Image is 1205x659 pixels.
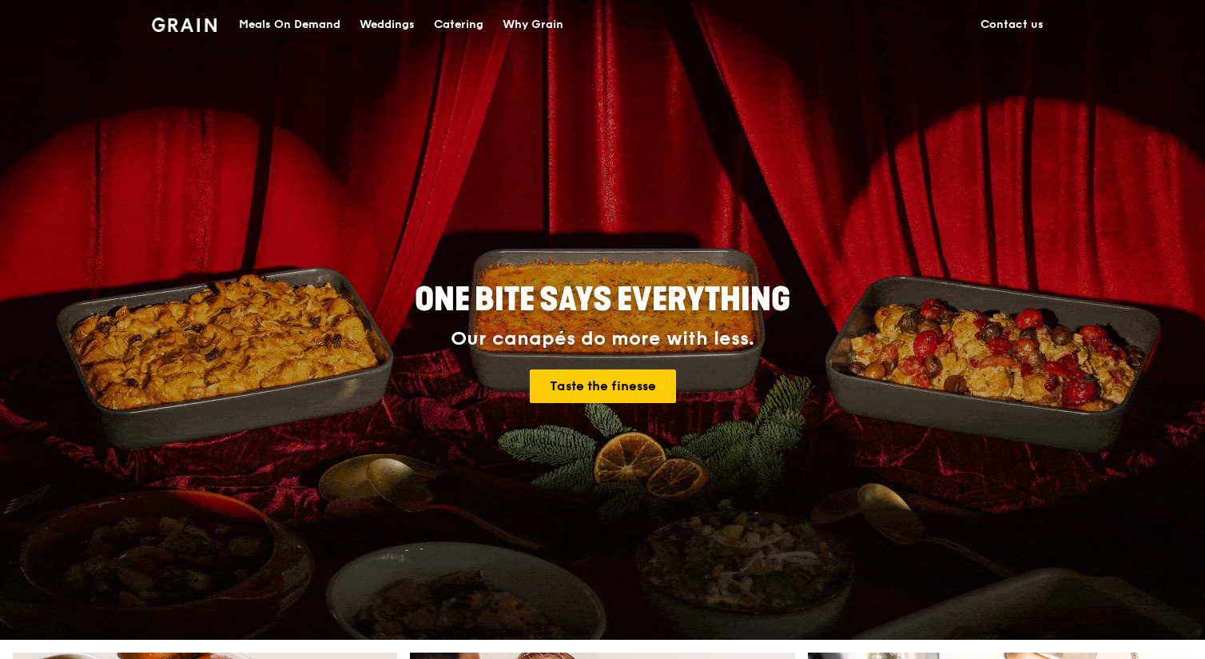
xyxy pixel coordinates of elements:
[239,1,340,49] div: Meals On Demand
[415,281,790,319] span: ONE BITE SAYS EVERYTHING
[152,18,217,32] img: Grain
[350,1,424,49] a: Weddings
[503,1,563,49] div: Why Grain
[971,1,1053,49] a: Contact us
[360,1,415,49] div: Weddings
[424,1,493,49] a: Catering
[315,328,890,350] div: Our canapés do more with less.
[530,369,676,403] a: Taste the finesse
[493,1,573,49] a: Why Grain
[434,1,483,49] div: Catering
